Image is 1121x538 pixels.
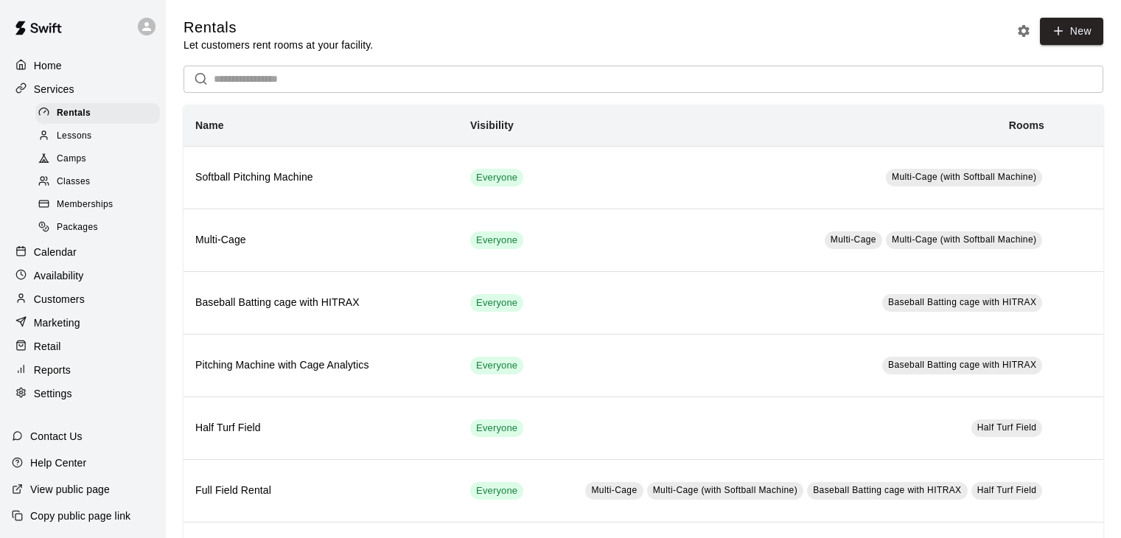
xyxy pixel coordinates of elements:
[35,195,160,215] div: Memberships
[34,363,71,377] p: Reports
[30,429,83,444] p: Contact Us
[470,419,523,437] div: This service is visible to all of your customers
[35,194,166,217] a: Memberships
[34,82,74,97] p: Services
[35,172,160,192] div: Classes
[892,172,1036,182] span: Multi-Cage (with Softball Machine)
[184,18,373,38] h5: Rentals
[195,295,447,311] h6: Baseball Batting cage with HITRAX
[30,455,86,470] p: Help Center
[30,509,130,523] p: Copy public page link
[35,102,166,125] a: Rentals
[35,171,166,194] a: Classes
[57,175,90,189] span: Classes
[34,386,72,401] p: Settings
[35,148,166,171] a: Camps
[195,119,224,131] b: Name
[35,217,160,238] div: Packages
[977,485,1037,495] span: Half Turf Field
[35,149,160,170] div: Camps
[888,297,1036,307] span: Baseball Batting cage with HITRAX
[470,294,523,312] div: This service is visible to all of your customers
[195,420,447,436] h6: Half Turf Field
[57,152,86,167] span: Camps
[195,357,447,374] h6: Pitching Machine with Cage Analytics
[591,485,637,495] span: Multi-Cage
[888,360,1036,370] span: Baseball Batting cage with HITRAX
[892,234,1036,245] span: Multi-Cage (with Softball Machine)
[470,422,523,436] span: Everyone
[1009,119,1044,131] b: Rooms
[12,335,154,357] a: Retail
[470,357,523,374] div: This service is visible to all of your customers
[12,312,154,334] a: Marketing
[34,292,85,307] p: Customers
[184,38,373,52] p: Let customers rent rooms at your facility.
[34,245,77,259] p: Calendar
[653,485,797,495] span: Multi-Cage (with Softball Machine)
[34,58,62,73] p: Home
[977,422,1037,433] span: Half Turf Field
[12,241,154,263] a: Calendar
[470,119,514,131] b: Visibility
[57,220,98,235] span: Packages
[35,126,160,147] div: Lessons
[35,217,166,240] a: Packages
[34,339,61,354] p: Retail
[470,169,523,186] div: This service is visible to all of your customers
[470,231,523,249] div: This service is visible to all of your customers
[30,482,110,497] p: View public page
[195,170,447,186] h6: Softball Pitching Machine
[34,315,80,330] p: Marketing
[195,483,447,499] h6: Full Field Rental
[470,296,523,310] span: Everyone
[12,382,154,405] a: Settings
[57,106,91,121] span: Rentals
[12,78,154,100] a: Services
[470,482,523,500] div: This service is visible to all of your customers
[1013,20,1035,42] button: Rental settings
[813,485,961,495] span: Baseball Batting cage with HITRAX
[195,232,447,248] h6: Multi-Cage
[12,265,154,287] a: Availability
[35,103,160,124] div: Rentals
[470,484,523,498] span: Everyone
[34,268,84,283] p: Availability
[57,198,113,212] span: Memberships
[470,359,523,373] span: Everyone
[12,288,154,310] a: Customers
[831,234,876,245] span: Multi-Cage
[12,359,154,381] a: Reports
[12,55,154,77] a: Home
[1040,18,1103,45] a: New
[470,234,523,248] span: Everyone
[470,171,523,185] span: Everyone
[57,129,92,144] span: Lessons
[35,125,166,147] a: Lessons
